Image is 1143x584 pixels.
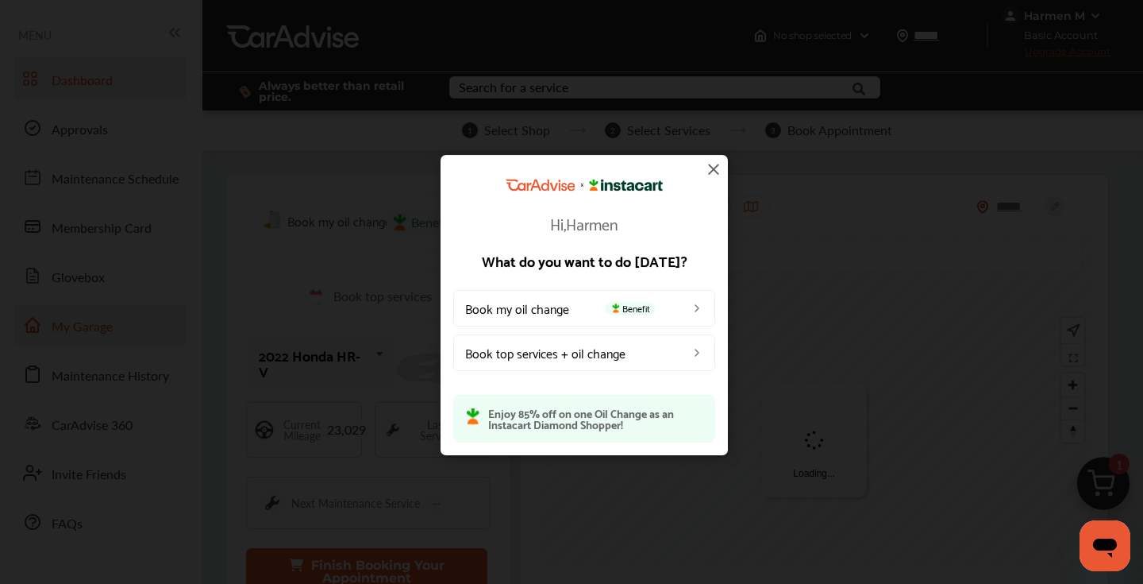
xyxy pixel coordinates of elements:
a: Book top services + oil change [453,334,715,370]
img: instacart-icon.73bd83c2.svg [610,303,622,312]
img: close-icon.a004319c.svg [704,160,723,179]
a: Book my oil changeBenefit [453,289,715,326]
img: CarAdvise Instacart Logo [506,179,663,191]
iframe: Button to launch messaging window [1079,520,1130,571]
img: left_arrow_icon.0f472efe.svg [691,346,703,358]
img: instacart-icon.73bd83c2.svg [466,407,480,424]
p: Enjoy 85% off on one Oil Change as an Instacart Diamond Shopper! [488,407,702,429]
p: What do you want to do [DATE]? [453,253,715,267]
img: left_arrow_icon.0f472efe.svg [691,301,703,314]
p: Hi, Harmen [453,215,715,230]
span: Benefit [605,301,655,314]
